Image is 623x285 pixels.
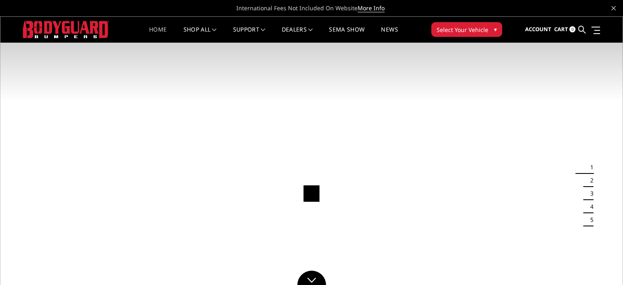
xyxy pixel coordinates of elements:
a: Account [525,18,551,41]
a: Home [149,27,167,43]
span: ▾ [494,25,497,34]
button: 3 of 5 [585,187,594,200]
img: BODYGUARD BUMPERS [23,21,109,38]
button: 2 of 5 [585,174,594,187]
button: Select Your Vehicle [431,22,502,37]
a: Dealers [282,27,313,43]
span: Account [525,25,551,33]
button: 4 of 5 [585,200,594,213]
button: 5 of 5 [585,213,594,226]
a: News [381,27,398,43]
a: shop all [184,27,217,43]
span: Cart [554,25,568,33]
a: Support [233,27,265,43]
a: Cart 0 [554,18,575,41]
button: 1 of 5 [585,161,594,174]
a: More Info [358,4,385,12]
span: Select Your Vehicle [437,25,488,34]
span: 0 [569,26,575,32]
a: SEMA Show [329,27,365,43]
a: Click to Down [297,271,326,285]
